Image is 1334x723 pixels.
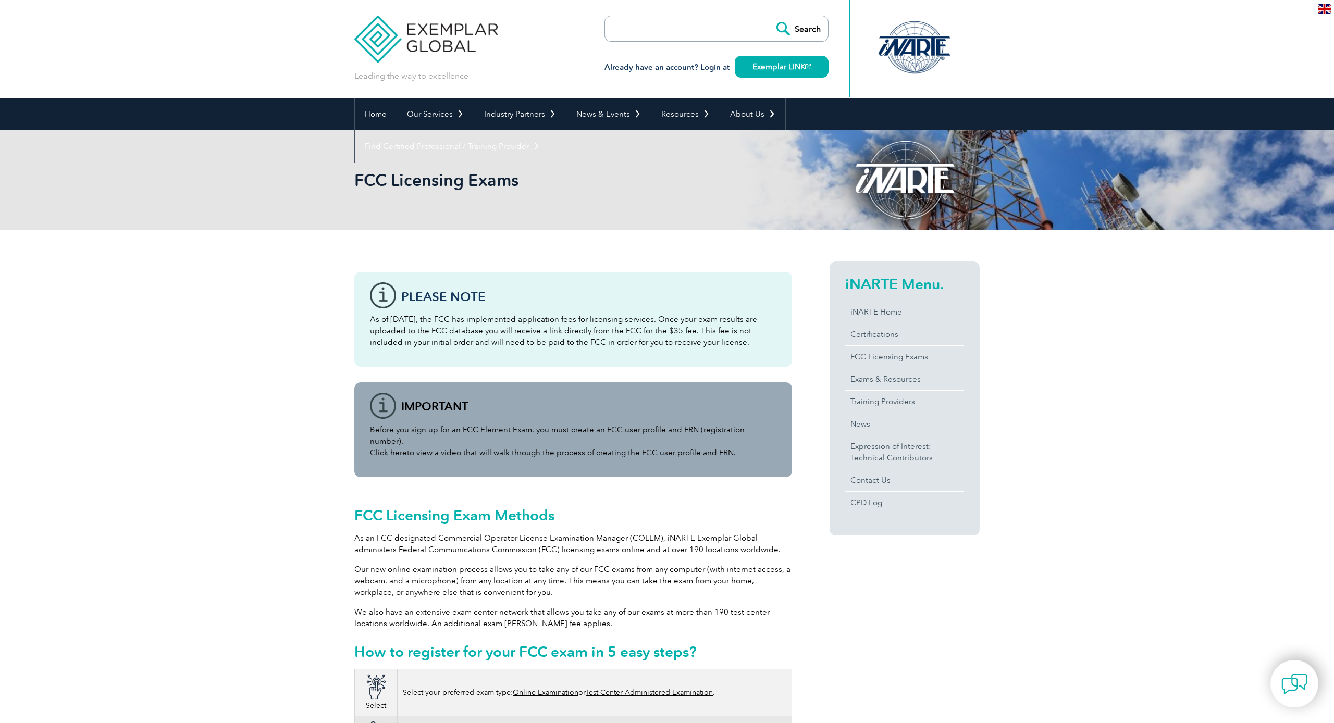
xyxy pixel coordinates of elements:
a: Resources [651,98,720,130]
p: Leading the way to excellence [354,70,468,82]
a: Exams & Resources [845,368,964,390]
a: Expression of Interest:Technical Contributors [845,435,964,469]
td: Select your preferred exam type: or . [398,669,792,716]
a: Contact Us [845,469,964,491]
p: Our new online examination process allows you to take any of our FCC exams from any computer (wit... [354,564,792,598]
a: About Us [720,98,785,130]
input: Search [771,16,828,41]
a: News & Events [566,98,651,130]
p: As an FCC designated Commercial Operator License Examination Manager (COLEM), iNARTE Exemplar Glo... [354,532,792,555]
h2: FCC Licensing Exams [354,172,792,189]
a: Find Certified Professional / Training Provider [355,130,550,163]
a: CPD Log [845,492,964,514]
a: Certifications [845,323,964,345]
a: Home [355,98,397,130]
p: As of [DATE], the FCC has implemented application fees for licensing services. Once your exam res... [370,314,776,348]
h2: FCC Licensing Exam Methods [354,507,792,523]
p: We also have an extensive exam center network that allows you take any of our exams at more than ... [354,606,792,629]
h3: Already have an account? Login at [604,61,829,74]
a: Industry Partners [474,98,566,130]
h3: Please note [401,290,776,303]
img: en [1318,4,1331,14]
a: Online Examination [513,688,578,697]
h2: How to register for your FCC exam in 5 easy steps? [354,643,792,660]
a: Test Center-Administered Examination [586,688,713,697]
p: Before you sign up for an FCC Element Exam, you must create an FCC user profile and FRN (registra... [370,424,776,458]
h2: iNARTE Menu. [845,276,964,292]
a: Training Providers [845,391,964,413]
a: FCC Licensing Exams [845,346,964,368]
img: contact-chat.png [1281,671,1307,697]
a: News [845,413,964,435]
a: Exemplar LINK [735,56,829,78]
a: iNARTE Home [845,301,964,323]
a: Click here [370,448,407,457]
td: Select [355,669,398,716]
a: Our Services [397,98,474,130]
img: open_square.png [805,64,811,69]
